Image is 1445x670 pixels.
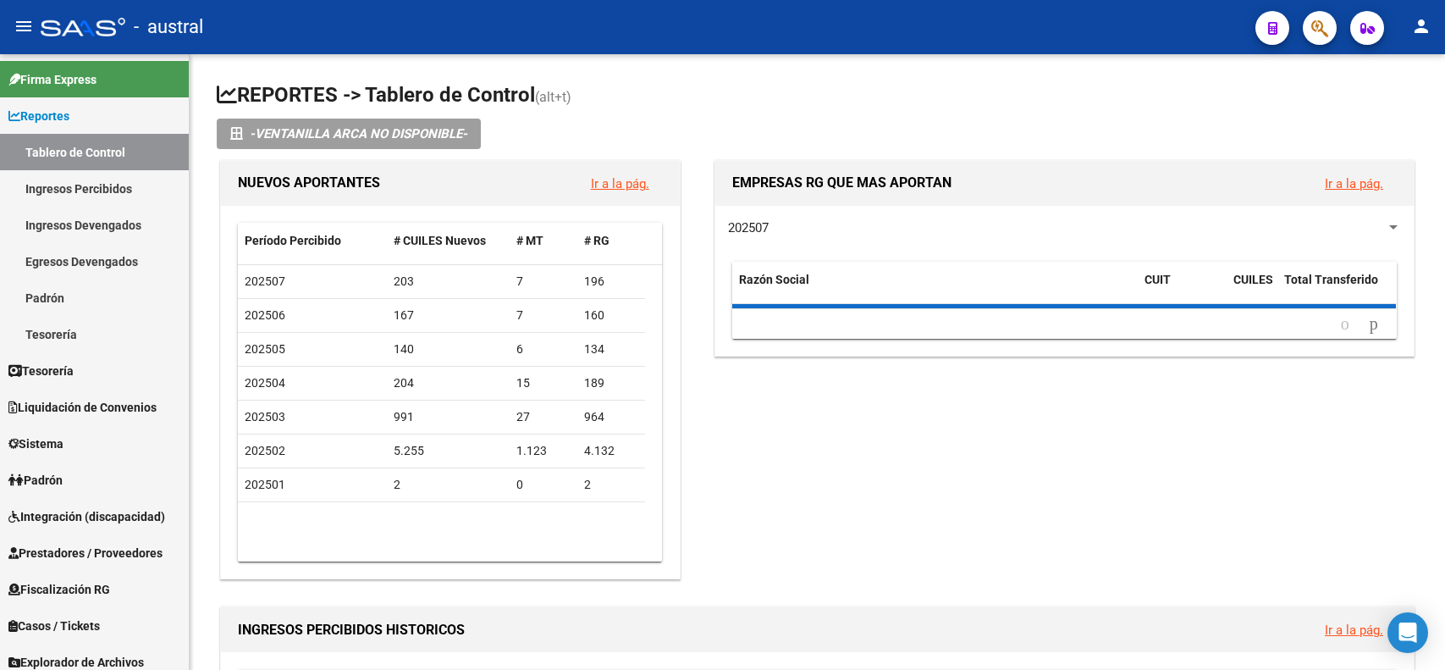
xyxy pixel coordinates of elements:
datatable-header-cell: # CUILES Nuevos [387,223,510,259]
span: INGRESOS PERCIBIDOS HISTORICOS [238,622,465,638]
div: 160 [584,306,638,325]
div: 140 [394,340,504,359]
div: 204 [394,374,504,393]
div: 4.132 [584,441,638,461]
div: 6 [516,340,571,359]
div: 0 [516,475,571,495]
span: Sistema [8,435,63,453]
span: Reportes [8,107,69,125]
a: go to next page [1362,315,1386,334]
button: Ir a la pág. [577,168,663,199]
a: Ir a la pág. [1325,623,1383,638]
div: 134 [584,340,638,359]
div: 2 [394,475,504,495]
span: (alt+t) [535,89,571,105]
span: # RG [584,234,609,247]
div: 15 [516,374,571,393]
a: Ir a la pág. [1325,176,1383,191]
a: go to previous page [1333,315,1357,334]
div: 2 [584,475,638,495]
span: 202507 [728,220,769,235]
span: CUILES [1233,273,1273,286]
datatable-header-cell: CUILES [1227,262,1277,318]
span: EMPRESAS RG QUE MAS APORTAN [732,174,951,191]
datatable-header-cell: CUIT [1138,262,1227,318]
span: Firma Express [8,70,97,89]
span: Prestadores / Proveedores [8,544,163,562]
span: 202506 [245,308,285,322]
div: 203 [394,272,504,291]
span: Fiscalización RG [8,580,110,599]
div: 196 [584,272,638,291]
div: 991 [394,407,504,427]
i: -VENTANILLA ARCA NO DISPONIBLE- [250,119,467,149]
datatable-header-cell: # MT [510,223,577,259]
span: Total Transferido [1284,273,1378,286]
span: Integración (discapacidad) [8,507,165,526]
span: Período Percibido [245,234,341,247]
button: Ir a la pág. [1311,614,1397,645]
div: 7 [516,272,571,291]
div: 5.255 [394,441,504,461]
span: 202507 [245,274,285,288]
div: 1.123 [516,441,571,461]
datatable-header-cell: # RG [577,223,645,259]
span: 202505 [245,342,285,356]
div: 27 [516,407,571,427]
button: -VENTANILLA ARCA NO DISPONIBLE- [217,119,481,149]
button: Ir a la pág. [1311,168,1397,199]
a: Ir a la pág. [591,176,649,191]
h1: REPORTES -> Tablero de Control [217,81,1418,111]
datatable-header-cell: Razón Social [732,262,1138,318]
span: Casos / Tickets [8,617,100,635]
span: Padrón [8,471,63,490]
span: 202501 [245,478,285,491]
span: - austral [134,8,203,46]
div: Open Intercom Messenger [1387,612,1428,653]
span: Razón Social [739,273,809,286]
div: 167 [394,306,504,325]
span: # CUILES Nuevos [394,234,486,247]
mat-icon: person [1411,16,1431,36]
span: 202504 [245,376,285,390]
span: NUEVOS APORTANTES [238,174,380,191]
mat-icon: menu [14,16,34,36]
span: Liquidación de Convenios [8,398,157,417]
span: # MT [516,234,543,247]
div: 7 [516,306,571,325]
datatable-header-cell: Total Transferido [1277,262,1396,318]
span: CUIT [1144,273,1171,286]
div: 964 [584,407,638,427]
datatable-header-cell: Período Percibido [238,223,387,259]
span: 202502 [245,444,285,457]
span: Tesorería [8,362,74,380]
span: 202503 [245,410,285,424]
div: 189 [584,374,638,393]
